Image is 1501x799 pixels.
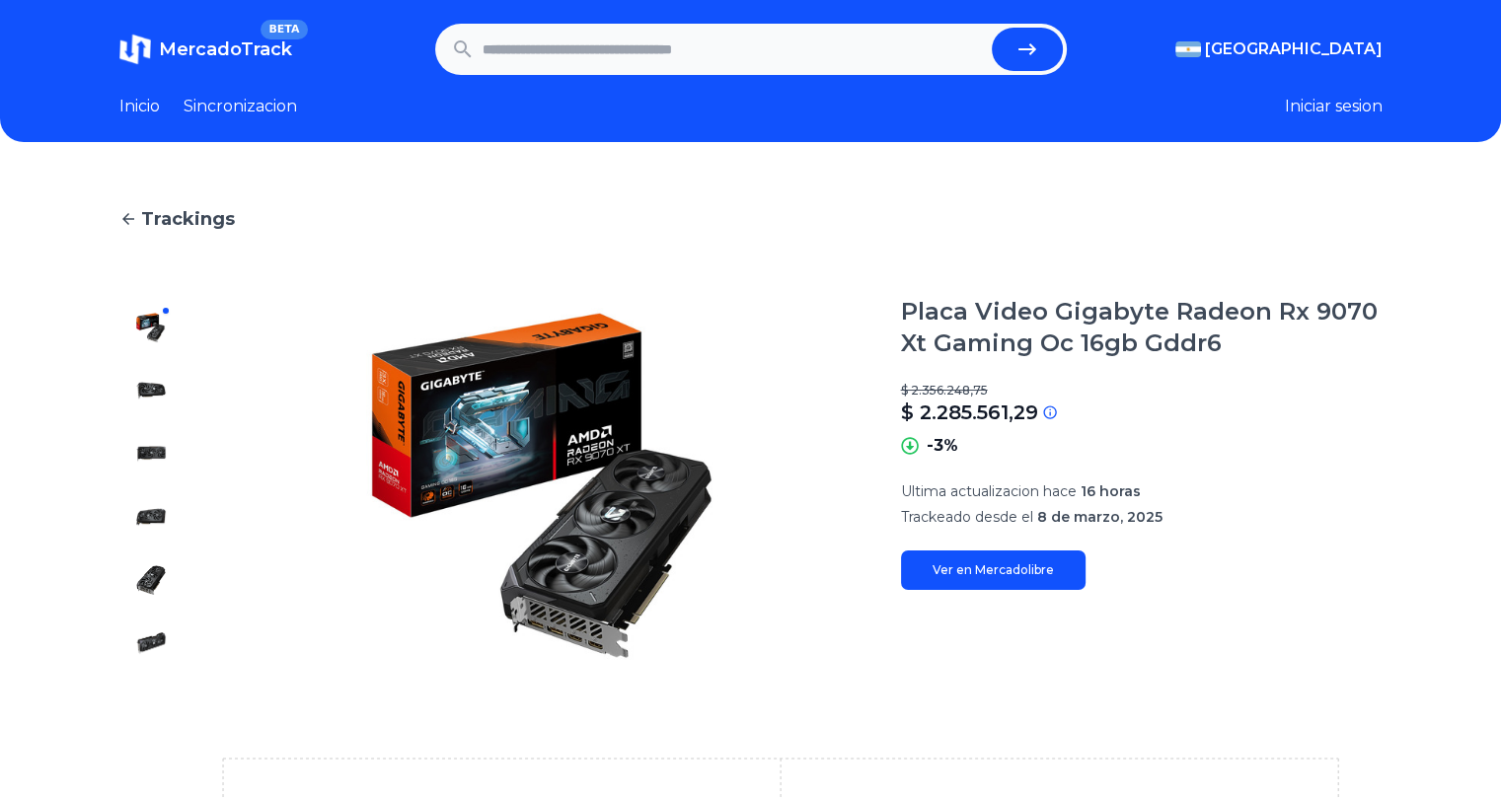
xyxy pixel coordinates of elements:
span: Trackings [141,205,235,233]
img: Placa Video Gigabyte Radeon Rx 9070 Xt Gaming Oc 16gb Gddr6 [135,312,167,343]
a: Trackings [119,205,1383,233]
img: Placa Video Gigabyte Radeon Rx 9070 Xt Gaming Oc 16gb Gddr6 [135,501,167,533]
img: Placa Video Gigabyte Radeon Rx 9070 Xt Gaming Oc 16gb Gddr6 [135,375,167,406]
span: BETA [261,20,307,39]
button: [GEOGRAPHIC_DATA] [1175,37,1383,61]
a: Sincronizacion [184,95,297,118]
span: 8 de marzo, 2025 [1037,508,1163,526]
button: Iniciar sesion [1285,95,1383,118]
span: Trackeado desde el [901,508,1033,526]
a: Inicio [119,95,160,118]
img: Argentina [1175,41,1201,57]
span: Ultima actualizacion hace [901,482,1077,500]
span: MercadoTrack [159,38,292,60]
img: Placa Video Gigabyte Radeon Rx 9070 Xt Gaming Oc 16gb Gddr6 [135,564,167,596]
img: Placa Video Gigabyte Radeon Rx 9070 Xt Gaming Oc 16gb Gddr6 [135,438,167,470]
p: $ 2.285.561,29 [901,399,1038,426]
img: Placa Video Gigabyte Radeon Rx 9070 Xt Gaming Oc 16gb Gddr6 [222,296,862,675]
img: Placa Video Gigabyte Radeon Rx 9070 Xt Gaming Oc 16gb Gddr6 [135,627,167,659]
img: MercadoTrack [119,34,151,65]
a: MercadoTrackBETA [119,34,292,65]
span: 16 horas [1081,482,1141,500]
p: -3% [927,434,958,458]
h1: Placa Video Gigabyte Radeon Rx 9070 Xt Gaming Oc 16gb Gddr6 [901,296,1383,359]
p: $ 2.356.248,75 [901,383,1383,399]
span: [GEOGRAPHIC_DATA] [1205,37,1383,61]
a: Ver en Mercadolibre [901,550,1086,590]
